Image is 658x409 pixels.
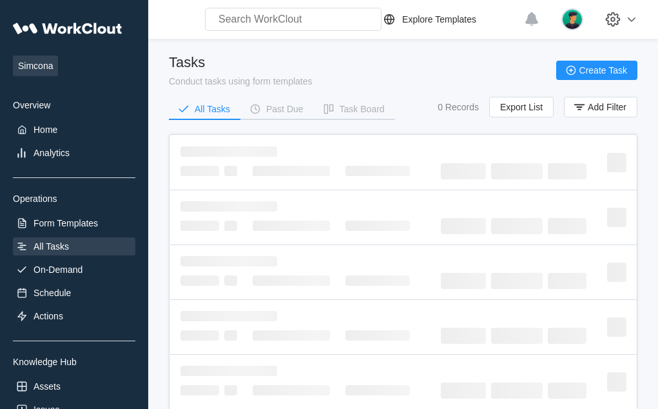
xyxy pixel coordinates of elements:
span: ‌ [345,166,410,176]
button: Past Due [240,99,314,119]
span: ‌ [548,328,586,344]
span: ‌ [180,221,219,231]
span: ‌ [180,385,219,395]
a: Form Templates [13,214,135,232]
a: Actions [13,307,135,325]
input: Search WorkClout [205,8,382,31]
span: ‌ [345,330,410,341]
span: ‌ [441,383,486,399]
a: Assets [13,377,135,395]
span: ‌ [441,273,486,289]
button: Export List [489,97,554,117]
div: Home [34,125,57,135]
span: ‌ [224,330,237,341]
span: ‌ [491,163,543,179]
button: Create Task [556,61,637,80]
span: ‌ [253,221,330,231]
a: Analytics [13,144,135,162]
span: ‌ [491,273,543,289]
button: Task Board [314,99,395,119]
div: Knowledge Hub [13,357,135,367]
span: ‌ [253,166,330,176]
div: 0 Records [438,102,479,112]
span: ‌ [224,166,237,176]
div: All Tasks [195,105,230,114]
span: ‌ [548,163,586,179]
span: Add Filter [588,103,626,112]
span: Create Task [579,66,627,75]
div: On-Demand [34,264,82,275]
span: ‌ [180,256,277,266]
span: Export List [500,103,543,112]
span: ‌ [548,218,586,234]
div: All Tasks [34,241,69,252]
span: ‌ [491,218,543,234]
span: ‌ [224,275,237,286]
span: ‌ [548,383,586,399]
div: Operations [13,194,135,204]
span: ‌ [607,153,626,172]
span: ‌ [345,275,410,286]
button: All Tasks [169,99,240,119]
span: ‌ [180,166,219,176]
div: Analytics [34,148,70,158]
span: ‌ [491,328,543,344]
div: Past Due [266,105,304,114]
span: ‌ [607,317,626,337]
div: Overview [13,100,135,110]
div: Tasks [169,54,313,71]
span: ‌ [180,275,219,286]
div: Conduct tasks using form templates [169,76,313,86]
span: ‌ [224,221,237,231]
span: ‌ [224,385,237,395]
a: On-Demand [13,261,135,279]
span: ‌ [607,208,626,227]
span: ‌ [180,201,277,212]
div: Explore Templates [402,14,476,25]
a: All Tasks [13,237,135,255]
span: ‌ [607,372,626,392]
a: Explore Templates [382,12,518,27]
img: user.png [561,8,583,30]
span: ‌ [253,385,330,395]
span: ‌ [491,383,543,399]
span: ‌ [253,330,330,341]
div: Schedule [34,288,71,298]
span: ‌ [345,385,410,395]
span: ‌ [253,275,330,286]
span: ‌ [180,311,277,321]
div: Form Templates [34,218,98,228]
span: ‌ [180,366,277,376]
div: Actions [34,311,63,321]
div: Task Board [340,105,385,114]
span: ‌ [607,263,626,282]
span: ‌ [548,273,586,289]
span: ‌ [441,328,486,344]
span: ‌ [345,221,410,231]
span: ‌ [180,146,277,157]
a: Schedule [13,284,135,302]
span: ‌ [441,163,486,179]
a: Home [13,121,135,139]
button: Add Filter [564,97,637,117]
span: ‌ [180,330,219,341]
span: ‌ [441,218,486,234]
span: Simcona [13,55,58,76]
